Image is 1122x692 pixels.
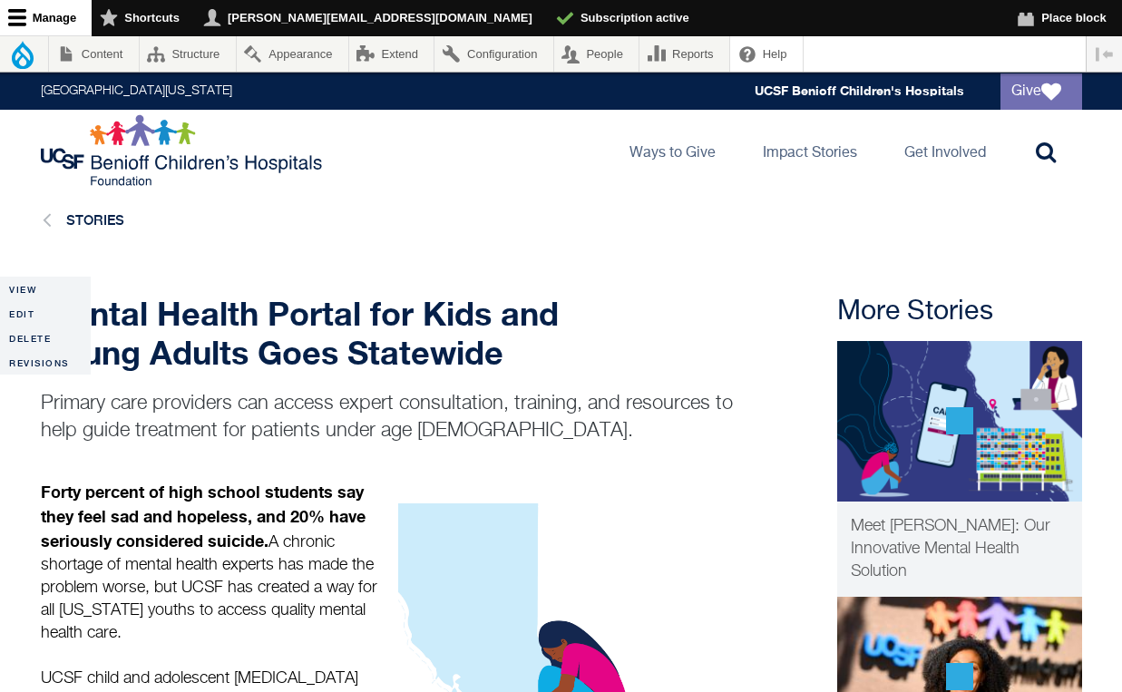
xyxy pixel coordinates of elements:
a: Stories [66,212,124,228]
span: Meet [PERSON_NAME]: Our Innovative Mental Health Solution [851,518,1050,580]
a: Appearance [237,36,348,72]
a: Structure [140,36,236,72]
a: Content [49,36,139,72]
h2: More Stories [837,296,1082,328]
img: Meet CAPP [837,341,1082,502]
a: [GEOGRAPHIC_DATA][US_STATE] [41,85,232,98]
a: Innovation Meet CAPP Meet [PERSON_NAME]: Our Innovative Mental Health Solution [837,341,1082,597]
a: People [554,36,639,72]
a: Give [1000,73,1082,110]
a: Ways to Give [615,110,730,191]
a: Help [730,36,803,72]
button: Vertical orientation [1087,36,1122,72]
a: Get Involved [890,110,1000,191]
a: Extend [349,36,434,72]
a: Impact Stories [748,110,872,191]
img: Logo for UCSF Benioff Children's Hospitals Foundation [41,114,327,187]
a: Configuration [434,36,552,72]
p: Primary care providers can access expert consultation, training, and resources to help guide trea... [41,390,739,444]
strong: Mental Health Portal for Kids and Young Adults Goes Statewide [41,294,559,372]
a: UCSF Benioff Children's Hospitals [755,83,964,99]
strong: Forty percent of high school students say they feel sad and hopeless, and 20% have seriously cons... [41,482,366,551]
a: Reports [639,36,729,72]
